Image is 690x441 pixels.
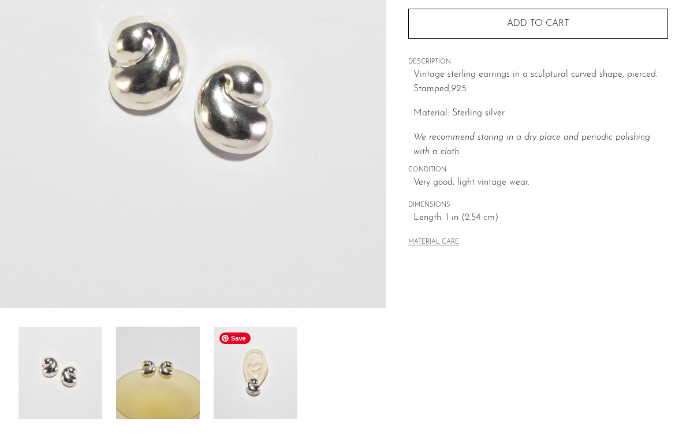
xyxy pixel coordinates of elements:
em: 925. [451,84,468,94]
img: Sculptural Sterling Earrings [18,327,102,419]
span: Add to cart [507,19,569,28]
span: DESCRIPTION [408,57,668,68]
span: DIMENSIONS [408,200,668,211]
img: Sculptural Sterling Earrings [116,327,200,419]
em: We recommend storing in a dry place and periodic polishing with a cloth. [413,133,650,157]
span: Very good; light vintage wear. [413,175,668,190]
span: Length: 1 in (2.54 cm) [413,211,668,226]
span: CONDITION [408,165,668,175]
p: Material: Sterling silver. [413,106,668,121]
img: Sculptural Sterling Earrings [214,327,297,419]
button: MATERIAL CARE [408,238,459,247]
span: Save [219,332,251,344]
button: Add to cart [408,9,668,39]
p: Vintage sterling earrings in a sculptural curved shape, pierced. Stamped, [413,68,668,97]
